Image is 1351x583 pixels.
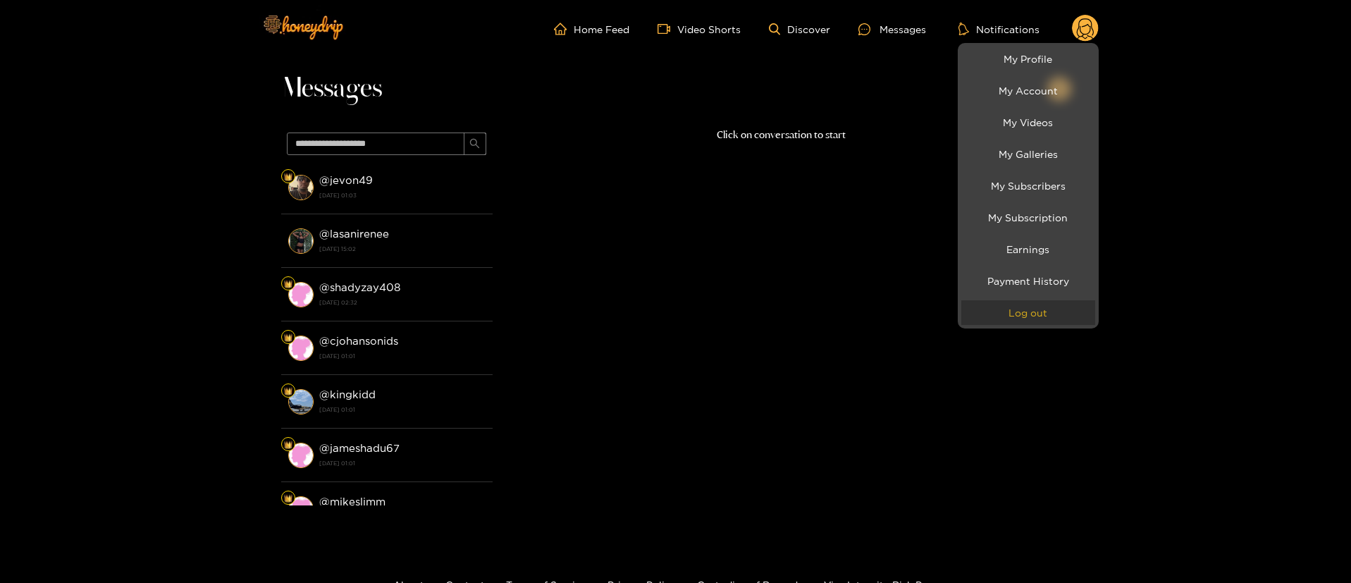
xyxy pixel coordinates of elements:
a: My Galleries [961,142,1095,166]
a: My Videos [961,110,1095,135]
a: My Profile [961,47,1095,71]
a: Payment History [961,269,1095,293]
a: My Subscribers [961,173,1095,198]
a: Earnings [961,237,1095,262]
a: My Subscription [961,205,1095,230]
button: Log out [961,300,1095,325]
a: My Account [961,78,1095,103]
